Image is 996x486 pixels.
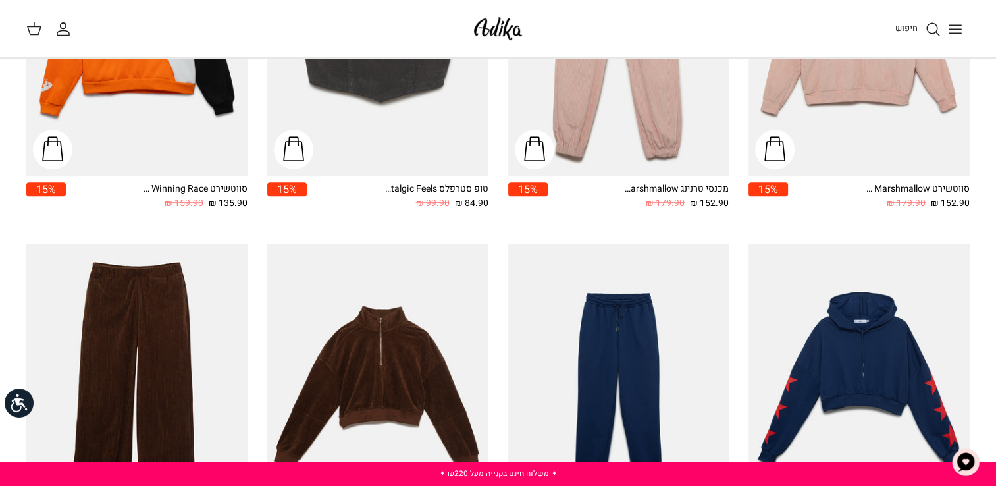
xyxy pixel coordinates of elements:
span: חיפוש [895,22,918,34]
a: סווטשירט Winning Race אוברסייז 135.90 ₪ 159.90 ₪ [66,182,248,211]
a: 15% [26,182,66,211]
span: 15% [26,182,66,196]
span: 99.90 ₪ [416,196,450,211]
div: מכנסי טרנינג Walking On Marshmallow [623,182,729,196]
a: 15% [508,182,548,211]
span: 179.90 ₪ [887,196,926,211]
div: סווטשירט Walking On Marshmallow [864,182,970,196]
a: ✦ משלוח חינם בקנייה מעל ₪220 ✦ [439,468,558,479]
a: טופ סטרפלס Nostalgic Feels קורדרוי 84.90 ₪ 99.90 ₪ [307,182,488,211]
span: 15% [748,182,788,196]
img: Adika IL [470,13,526,44]
span: 159.90 ₪ [165,196,203,211]
a: חיפוש [895,21,941,37]
a: החשבון שלי [55,21,76,37]
span: 135.90 ₪ [209,196,248,211]
a: 15% [748,182,788,211]
span: 84.90 ₪ [455,196,488,211]
span: 152.90 ₪ [931,196,970,211]
span: 15% [267,182,307,196]
div: טופ סטרפלס Nostalgic Feels קורדרוי [383,182,488,196]
button: Toggle menu [941,14,970,43]
span: 15% [508,182,548,196]
span: 179.90 ₪ [646,196,685,211]
a: סווטשירט Walking On Marshmallow 152.90 ₪ 179.90 ₪ [788,182,970,211]
span: 152.90 ₪ [690,196,729,211]
div: סווטשירט Winning Race אוברסייז [142,182,248,196]
button: צ'אט [946,443,985,482]
a: 15% [267,182,307,211]
a: מכנסי טרנינג Walking On Marshmallow 152.90 ₪ 179.90 ₪ [548,182,729,211]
